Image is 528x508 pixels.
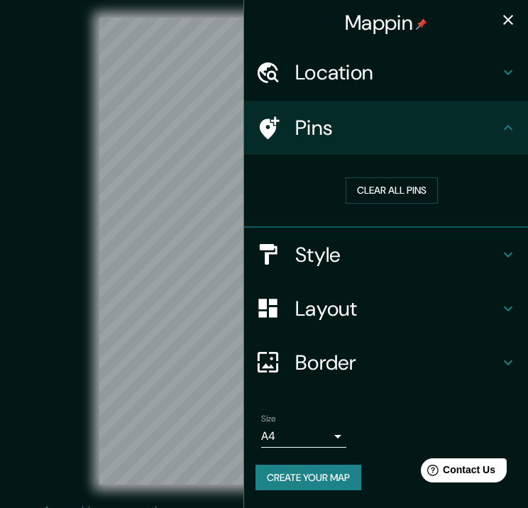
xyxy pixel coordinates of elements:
div: Pins [244,101,528,155]
h4: Layout [295,296,500,321]
label: Size [261,412,276,424]
canvas: Map [99,18,429,485]
div: Layout [244,282,528,336]
div: A4 [261,425,346,448]
h4: Pins [295,115,500,140]
img: pin-icon.png [416,18,427,30]
h4: Style [295,242,500,267]
h4: Border [295,350,500,375]
div: Location [244,45,528,99]
iframe: Help widget launcher [402,453,512,492]
h4: Mappin [345,10,427,35]
h4: Location [295,60,500,85]
div: Border [244,336,528,390]
div: Style [244,228,528,282]
button: Clear all pins [346,177,438,204]
button: Create your map [255,465,361,491]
